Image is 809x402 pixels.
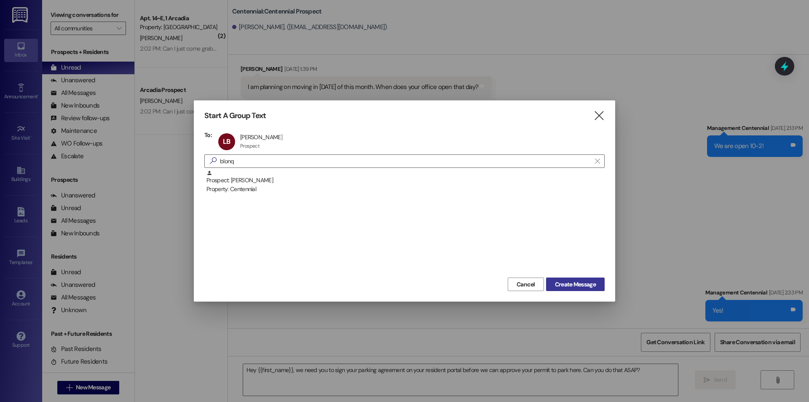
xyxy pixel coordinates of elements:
button: Clear text [591,155,604,167]
div: Prospect: [PERSON_NAME] [206,170,605,194]
span: Create Message [555,280,596,289]
i:  [206,156,220,165]
span: LB [223,137,230,146]
input: Search for any contact or apartment [220,155,591,167]
div: [PERSON_NAME] [240,133,282,141]
h3: To: [204,131,212,139]
h3: Start A Group Text [204,111,266,121]
div: Prospect: [PERSON_NAME]Property: Centennial [204,170,605,191]
i:  [593,111,605,120]
div: Prospect [240,143,260,149]
button: Cancel [508,278,544,291]
div: Property: Centennial [206,185,605,194]
span: Cancel [517,280,535,289]
i:  [595,158,600,165]
button: Create Message [546,278,605,291]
